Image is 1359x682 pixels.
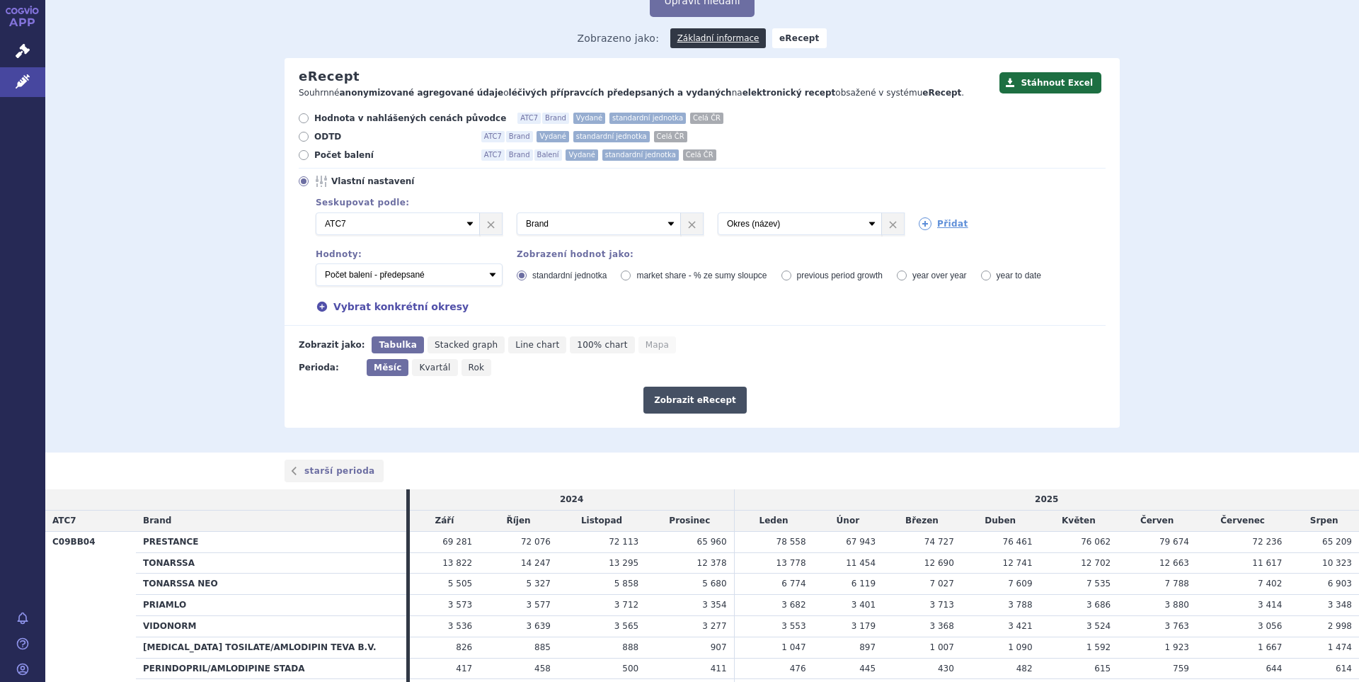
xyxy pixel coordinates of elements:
span: 3 401 [851,600,876,610]
span: 3 682 [781,600,805,610]
span: 476 [790,664,806,674]
span: 76 461 [1003,537,1033,547]
div: Zobrazit jako: [299,336,365,353]
span: 3 354 [702,600,726,610]
span: 3 577 [527,600,551,610]
span: ODTD [314,131,470,142]
span: 3 712 [614,600,638,610]
p: Souhrnné o na obsažené v systému . [299,87,992,99]
span: 13 778 [776,558,806,568]
span: 615 [1094,664,1111,674]
span: 644 [1266,664,1282,674]
span: 3 536 [448,621,472,631]
span: 1 047 [781,642,805,652]
span: Brand [506,149,533,161]
span: Celá ČR [690,113,723,124]
span: 759 [1173,664,1189,674]
span: Počet balení [314,149,470,161]
span: 72 113 [609,537,638,547]
span: 3 713 [929,600,953,610]
th: PERINDOPRIL/AMLODIPINE STADA [136,658,406,679]
th: TONARSSA [136,552,406,574]
span: 69 281 [442,537,472,547]
span: ATC7 [52,516,76,525]
strong: eRecept [922,88,961,98]
span: 3 553 [781,621,805,631]
span: Vydané [573,113,605,124]
span: 13 822 [442,558,472,568]
td: Únor [813,511,883,532]
span: 907 [711,642,727,652]
span: 1 667 [1258,642,1282,652]
span: 11 617 [1252,558,1282,568]
span: Mapa [646,340,669,350]
span: 12 741 [1003,558,1033,568]
span: 14 247 [521,558,551,568]
span: 888 [622,642,638,652]
span: 826 [456,642,472,652]
div: Zobrazení hodnot jako: [517,249,1106,259]
strong: anonymizované agregované údaje [340,88,504,98]
span: 7 027 [929,579,953,589]
td: Červenec [1196,511,1289,532]
span: 5 505 [448,579,472,589]
span: 12 378 [697,558,727,568]
span: 12 702 [1081,558,1111,568]
span: 3 686 [1086,600,1111,610]
span: year over year [912,271,967,280]
span: 2 998 [1328,621,1352,631]
button: Stáhnout Excel [999,72,1101,93]
span: year to date [997,271,1041,280]
span: ATC7 [481,131,505,142]
div: Seskupovat podle: [302,198,1106,208]
th: VIDONORM [136,615,406,637]
span: 3 639 [527,621,551,631]
span: 411 [711,664,727,674]
span: 3 880 [1165,600,1189,610]
span: 3 056 [1258,621,1282,631]
div: 2 [302,212,1106,235]
span: 72 236 [1252,537,1282,547]
span: 1 592 [1086,642,1111,652]
span: Kvartál [419,363,450,373]
td: Březen [883,511,961,532]
a: × [681,213,703,234]
span: 885 [534,642,551,652]
td: Duben [961,511,1040,532]
span: standardní jednotka [602,149,679,161]
td: 2024 [410,489,734,510]
span: 3 565 [614,621,638,631]
span: Stacked graph [435,340,498,350]
span: 6 903 [1328,579,1352,589]
span: 897 [859,642,876,652]
span: Vydané [566,149,597,161]
th: TONARSSA NEO [136,574,406,595]
span: 3 763 [1165,621,1189,631]
div: Vybrat konkrétní okresy [302,299,1106,314]
strong: elektronický recept [742,88,836,98]
span: 76 062 [1081,537,1111,547]
span: 67 943 [846,537,876,547]
span: 5 680 [702,579,726,589]
span: Vydané [537,131,568,142]
span: 1 007 [929,642,953,652]
span: Brand [143,516,171,525]
span: 3 368 [929,621,953,631]
div: Hodnoty: [316,249,503,259]
span: ATC7 [517,113,541,124]
span: 74 727 [924,537,954,547]
a: Základní informace [670,28,767,48]
strong: eRecept [772,28,827,48]
td: Květen [1040,511,1118,532]
td: Prosinec [646,511,734,532]
a: × [882,213,904,234]
span: Hodnota v nahlášených cenách původce [314,113,506,124]
button: Zobrazit eRecept [643,387,747,414]
span: 6 119 [851,579,876,589]
span: 65 209 [1322,537,1352,547]
span: Celá ČR [683,149,716,161]
strong: léčivých přípravcích předepsaných a vydaných [509,88,732,98]
span: 65 960 [697,537,727,547]
span: 78 558 [776,537,806,547]
span: Balení [534,149,562,161]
